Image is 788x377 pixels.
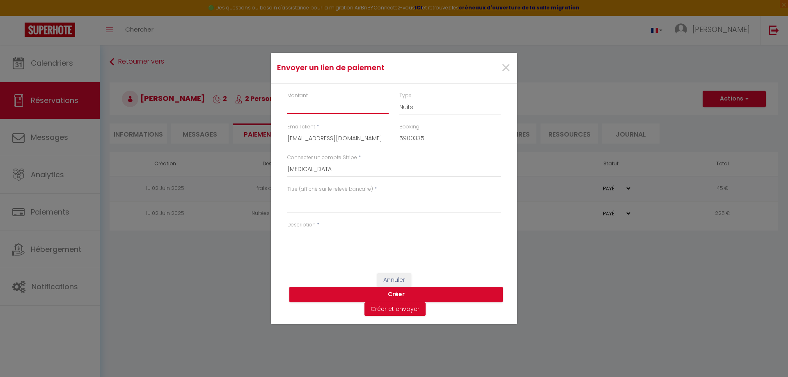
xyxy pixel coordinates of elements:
[364,302,426,316] button: Créer et envoyer
[287,92,308,100] label: Montant
[377,273,411,287] button: Annuler
[501,56,511,80] span: ×
[7,3,31,28] button: Ouvrir le widget de chat LiveChat
[399,92,412,100] label: Type
[289,287,503,302] button: Créer
[287,154,357,162] label: Connecter un compte Stripe
[287,185,373,193] label: Titre (affiché sur le relevé bancaire)
[277,62,429,73] h4: Envoyer un lien de paiement
[287,221,316,229] label: Description
[501,59,511,77] button: Close
[399,123,419,131] label: Booking
[287,123,315,131] label: Email client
